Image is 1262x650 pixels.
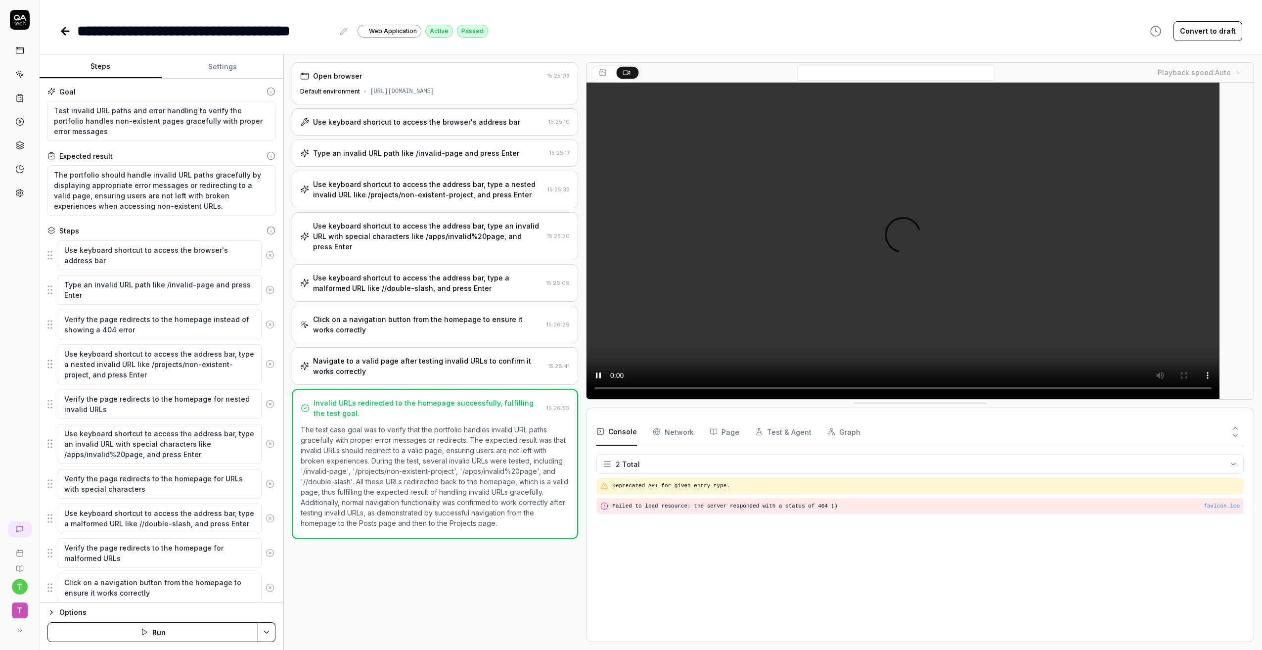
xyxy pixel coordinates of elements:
time: 15:26:09 [546,279,570,286]
time: 15:25:03 [547,72,570,79]
button: Settings [162,55,284,79]
button: Convert to draft [1173,21,1242,41]
button: Page [710,497,739,525]
span: T [12,603,28,618]
div: Suggestions [47,423,275,464]
button: T [4,595,35,620]
div: Suggestions [47,344,275,385]
button: View version history [1144,21,1168,41]
div: Suggestions [47,275,275,305]
time: 15:25:17 [549,149,570,156]
div: Suggestions [47,389,275,419]
div: Suggestions [47,538,275,568]
button: Remove step [262,354,279,374]
div: [URL][DOMAIN_NAME] [370,87,434,96]
div: Suggestions [47,503,275,534]
div: Passed [457,25,488,38]
button: Remove step [262,543,279,563]
button: t [12,579,28,595]
div: Suggestions [47,240,275,271]
div: Suggestions [47,572,275,603]
div: Navigate to a valid page after testing invalid URLs to confirm it works correctly [313,356,544,376]
button: Network [653,497,694,525]
div: Invalid URLs redirected to the homepage successfully, fulfilling the test goal. [314,398,542,418]
div: Type an invalid URL path like /invalid-page and press Enter [313,148,519,158]
div: Steps [59,226,79,236]
button: Remove step [262,315,279,334]
button: Remove step [262,578,279,598]
button: Test & Agent [755,497,811,525]
time: 15:25:32 [547,186,570,193]
div: Use keyboard shortcut to access the address bar, type an invalid URL with special characters like... [313,221,543,252]
time: 15:26:53 [546,405,569,412]
pre: Failed to load resource: the server responded with a status of 404 () [612,581,1240,590]
time: 15:25:50 [547,232,570,239]
span: Web Application [369,27,417,36]
button: Remove step [262,394,279,414]
pre: Deprecated API for given entry type. [612,561,1240,569]
button: Options [47,606,275,618]
a: Book a call with us [4,541,35,557]
div: Open browser [313,71,362,81]
button: Remove step [262,245,279,265]
div: Expected result [59,151,113,161]
div: Suggestions [47,309,275,340]
div: Click on a navigation button from the homepage to ensure it works correctly [313,314,542,335]
div: Default environment [300,87,360,96]
div: Options [59,606,275,618]
button: Graph [827,497,860,525]
time: 15:25:10 [548,118,570,125]
a: Web Application [358,24,421,38]
div: Active [425,25,453,38]
button: Remove step [262,474,279,494]
time: 15:26:41 [548,363,570,370]
button: Remove step [262,509,279,528]
div: Suggestions [47,468,275,499]
button: Remove step [262,434,279,454]
time: 15:26:29 [546,321,570,328]
div: Goal [59,87,76,97]
div: Use keyboard shortcut to access the address bar, type a nested invalid URL like /projects/non-exi... [313,179,543,200]
div: Playback speed: [1158,67,1231,78]
button: favicon.ico [1204,581,1240,590]
div: Use keyboard shortcut to access the browser's address bar [313,117,520,127]
button: Steps [40,55,162,79]
a: Documentation [4,557,35,573]
button: Console [596,497,637,525]
button: Remove step [262,280,279,300]
button: Run [47,622,258,642]
p: The test case goal was to verify that the portfolio handles invalid URL paths gracefully with pro... [301,424,569,528]
div: Use keyboard shortcut to access the address bar, type a malformed URL like //double-slash, and pr... [313,273,542,293]
a: New conversation [8,521,32,537]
